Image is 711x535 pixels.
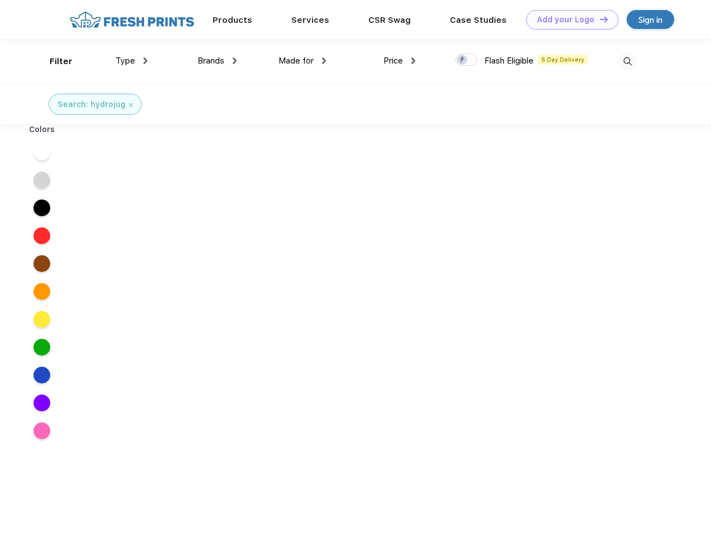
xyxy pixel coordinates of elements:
[66,10,198,30] img: fo%20logo%202.webp
[278,56,314,66] span: Made for
[143,57,147,64] img: dropdown.png
[322,57,326,64] img: dropdown.png
[618,52,637,71] img: desktop_search.svg
[537,15,594,25] div: Add your Logo
[21,124,64,135] div: Colors
[213,15,252,25] a: Products
[383,56,403,66] span: Price
[116,56,135,66] span: Type
[627,10,674,29] a: Sign in
[129,103,133,107] img: filter_cancel.svg
[411,57,415,64] img: dropdown.png
[484,56,534,66] span: Flash Eligible
[57,99,126,110] div: Search: hydrojug
[638,13,662,26] div: Sign in
[50,55,73,68] div: Filter
[538,55,588,65] span: 5 Day Delivery
[198,56,224,66] span: Brands
[600,16,608,22] img: DT
[233,57,237,64] img: dropdown.png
